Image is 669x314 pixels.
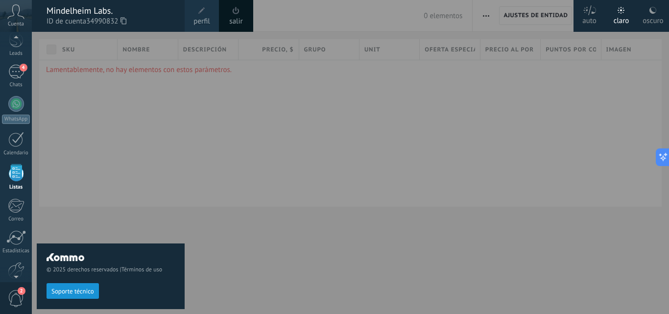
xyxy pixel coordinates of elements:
[47,283,99,299] button: Soporte técnico
[2,184,30,191] div: Listas
[20,64,27,72] span: 4
[8,21,24,27] span: Cuenta
[47,287,99,294] a: Soporte técnico
[86,16,126,27] span: 34990832
[2,50,30,57] div: Leads
[229,16,242,27] a: salir
[614,6,629,32] div: claro
[2,216,30,222] div: Correo
[582,6,597,32] div: auto
[643,6,663,32] div: oscuro
[2,82,30,88] div: Chats
[47,16,175,27] span: ID de cuenta
[51,288,94,295] span: Soporte técnico
[47,5,175,16] div: Mindelheim Labs.
[2,248,30,254] div: Estadísticas
[47,266,175,273] span: © 2025 derechos reservados |
[193,16,210,27] span: perfil
[2,115,30,124] div: WhatsApp
[2,150,30,156] div: Calendario
[18,287,25,295] span: 2
[121,266,162,273] a: Términos de uso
